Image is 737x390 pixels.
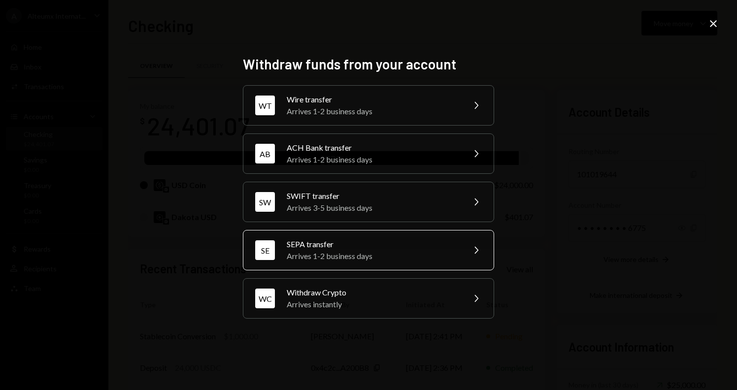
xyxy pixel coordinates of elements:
div: AB [255,144,275,163]
button: ABACH Bank transferArrives 1-2 business days [243,133,494,174]
div: SE [255,240,275,260]
div: Withdraw Crypto [287,287,458,298]
button: SWSWIFT transferArrives 3-5 business days [243,182,494,222]
div: Arrives 3-5 business days [287,202,458,214]
div: Wire transfer [287,94,458,105]
div: WT [255,96,275,115]
button: WCWithdraw CryptoArrives instantly [243,278,494,319]
div: WC [255,289,275,308]
div: Arrives 1-2 business days [287,250,458,262]
div: SW [255,192,275,212]
div: SEPA transfer [287,238,458,250]
div: SWIFT transfer [287,190,458,202]
div: Arrives instantly [287,298,458,310]
button: WTWire transferArrives 1-2 business days [243,85,494,126]
div: Arrives 1-2 business days [287,154,458,165]
div: Arrives 1-2 business days [287,105,458,117]
div: ACH Bank transfer [287,142,458,154]
button: SESEPA transferArrives 1-2 business days [243,230,494,270]
h2: Withdraw funds from your account [243,55,494,74]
